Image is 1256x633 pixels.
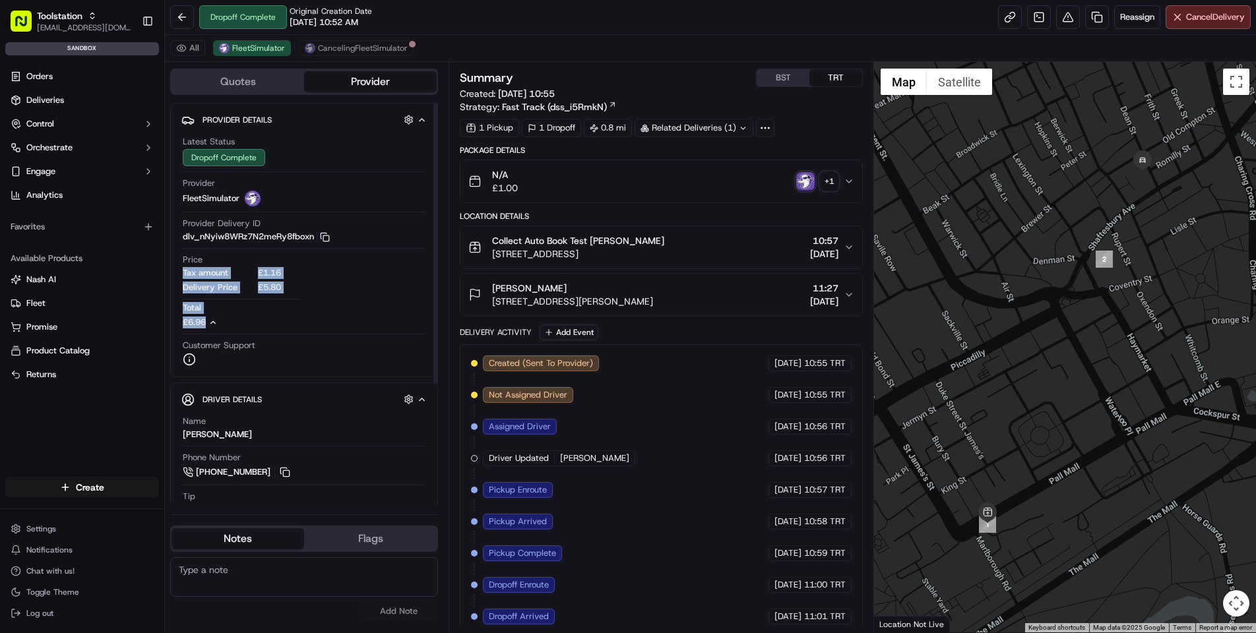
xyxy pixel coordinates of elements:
[489,547,556,559] span: Pickup Complete
[37,9,82,22] button: Toolstation
[804,389,846,401] span: 10:55 TRT
[492,168,518,181] span: N/A
[106,186,217,210] a: 💻API Documentation
[5,216,159,237] div: Favorites
[26,345,90,357] span: Product Catalog
[5,113,159,135] button: Control
[170,40,205,56] button: All
[183,316,206,328] span: £6.96
[232,43,285,53] span: FleetSimulator
[183,452,241,464] span: Phone Number
[183,340,255,351] span: Customer Support
[26,191,101,204] span: Knowledge Base
[183,429,252,440] div: [PERSON_NAME]
[304,71,437,92] button: Provider
[774,611,801,622] span: [DATE]
[489,579,549,591] span: Dropoff Enroute
[774,547,801,559] span: [DATE]
[26,587,79,597] span: Toggle Theme
[183,267,255,279] span: Tax amount
[498,88,555,100] span: [DATE] 10:55
[489,452,549,464] span: Driver Updated
[810,247,838,260] span: [DATE]
[877,615,921,632] a: Open this area in Google Maps (opens a new window)
[757,69,809,86] button: BST
[5,42,159,55] div: sandbox
[172,71,304,92] button: Quotes
[26,545,73,555] span: Notifications
[213,40,291,56] button: FleetSimulator
[26,71,53,82] span: Orders
[304,528,437,549] button: Flags
[804,547,846,559] span: 10:59 TRT
[1114,5,1160,29] button: Reassign
[131,224,160,233] span: Pylon
[774,357,801,369] span: [DATE]
[183,282,255,293] span: Delivery Price
[804,579,846,591] span: 11:00 TRT
[183,177,215,189] span: Provider
[492,282,567,295] span: [PERSON_NAME]
[1223,69,1249,95] button: Toggle fullscreen view
[111,193,122,203] div: 💻
[774,421,801,433] span: [DATE]
[8,186,106,210] a: 📗Knowledge Base
[1199,624,1252,631] a: Report a map error
[37,22,131,33] span: [EMAIL_ADDRESS][DOMAIN_NAME]
[5,541,159,559] button: Notifications
[460,160,862,202] button: N/A£1.00photo_proof_of_pickup image+1
[26,118,54,130] span: Control
[5,185,159,206] a: Analytics
[183,254,203,266] span: Price
[5,520,159,538] button: Settings
[219,43,230,53] img: FleetSimulator.png
[5,604,159,622] button: Log out
[5,269,159,290] button: Nash AI
[258,267,299,279] span: £1.16
[13,13,40,40] img: Nash
[290,6,372,16] span: Original Creation Date
[810,282,838,295] span: 11:27
[460,100,617,113] div: Strategy:
[224,130,240,146] button: Start new chat
[809,69,862,86] button: TRT
[804,421,846,433] span: 10:56 TRT
[774,452,801,464] span: [DATE]
[804,516,846,527] span: 10:58 TRT
[810,295,838,308] span: [DATE]
[11,274,154,286] a: Nash AI
[927,69,992,95] button: Show satellite imagery
[5,161,159,182] button: Engage
[183,491,195,502] span: Tip
[492,247,664,260] span: [STREET_ADDRESS]
[635,119,753,137] div: Related Deliveries (1)
[203,115,272,125] span: Provider Details
[460,274,862,316] button: [PERSON_NAME][STREET_ADDRESS][PERSON_NAME]11:27[DATE]
[26,566,75,576] span: Chat with us!
[5,583,159,601] button: Toggle Theme
[804,611,846,622] span: 11:01 TRT
[5,5,137,37] button: Toolstation[EMAIL_ADDRESS][DOMAIN_NAME]
[183,136,235,148] span: Latest Status
[290,16,358,28] span: [DATE] 10:52 AM
[183,231,330,243] button: dlv_nNyiw8WRz7N2meRy8fboxn
[1096,251,1113,268] div: 2
[183,302,299,328] button: Total£6.96
[26,94,64,106] span: Deliveries
[489,389,567,401] span: Not Assigned Driver
[183,193,239,204] span: FleetSimulator
[181,388,427,410] button: Driver Details
[318,43,408,53] span: CancelingFleetSimulator
[460,119,519,137] div: 1 Pickup
[5,477,159,498] button: Create
[203,394,262,405] span: Driver Details
[5,340,159,361] button: Product Catalog
[5,364,159,385] button: Returns
[1120,11,1154,23] span: Reassign
[584,119,632,137] div: 0.8 mi
[11,297,154,309] a: Fleet
[881,69,927,95] button: Show street map
[26,189,63,201] span: Analytics
[979,516,996,533] div: 1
